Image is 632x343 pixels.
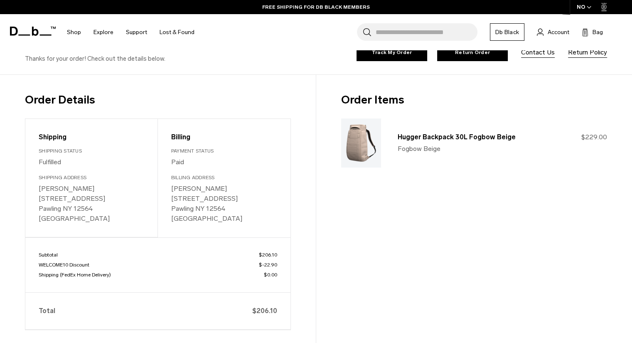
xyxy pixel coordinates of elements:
span: $206.10 [252,306,277,316]
nav: Main Navigation [61,14,201,50]
h3: Order Details [25,91,291,109]
a: FREE SHIPPING FOR DB BLACK MEMBERS [262,3,370,11]
span: $229.00 [581,133,607,141]
span: Fogbow Beige [398,144,440,154]
a: Contact Us [521,47,555,57]
p: Total [39,306,277,316]
a: Return Policy [568,47,607,57]
p: Paid [171,157,277,167]
a: Lost & Found [160,17,194,47]
a: Return Order [437,44,508,61]
span: $206.10 [259,251,277,259]
img: Hugger Backpack 30L Fogbow Beige [341,118,381,168]
span: $-22.90 [259,261,277,269]
div: Billing [171,132,277,142]
p: Subtotal [39,251,277,259]
div: Billing Address [171,174,277,181]
div: Shipping Status [39,147,144,155]
p: Thanks for your order! Check out the details below. [25,54,313,64]
button: Bag [582,27,603,37]
p: Fulfilled [39,157,144,167]
a: Hugger Backpack 30L Fogbow Beige [398,133,516,141]
span: Bag [593,28,603,37]
p: [PERSON_NAME] [STREET_ADDRESS] Pawling NY 12564 [GEOGRAPHIC_DATA] [39,184,144,224]
span: Account [548,28,569,37]
div: Shipping Address [39,174,144,181]
a: Track My Order [357,44,427,61]
a: Db Black [490,23,524,41]
a: Account [537,27,569,37]
a: Shop [67,17,81,47]
a: Support [126,17,147,47]
div: Shipping [39,132,144,142]
span: $0.00 [264,271,277,279]
h3: Order Items [341,91,607,109]
a: Explore [93,17,113,47]
p: [PERSON_NAME] [STREET_ADDRESS] Pawling NY 12564 [GEOGRAPHIC_DATA] [171,184,277,224]
div: Payment Status [171,147,277,155]
p: WELCOME10 Discount [39,261,277,269]
p: Shipping (FedEx Home Delivery) [39,271,277,279]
